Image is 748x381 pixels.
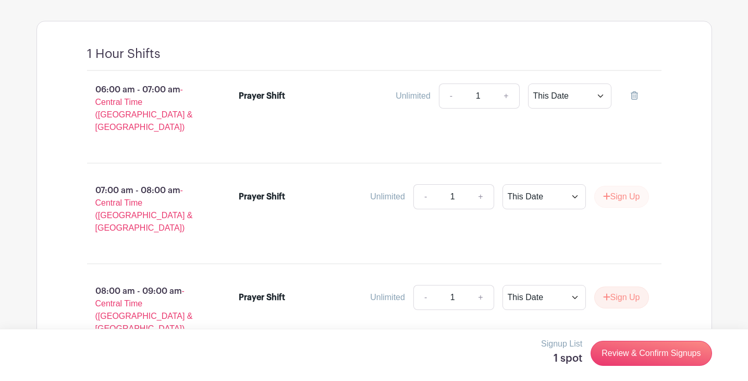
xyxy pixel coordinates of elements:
[239,90,285,102] div: Prayer Shift
[70,281,223,339] p: 08:00 am - 09:00 am
[541,352,582,365] h5: 1 spot
[468,184,494,209] a: +
[541,338,582,350] p: Signup List
[413,184,437,209] a: -
[239,190,285,203] div: Prayer Shift
[239,291,285,304] div: Prayer Shift
[87,46,161,62] h4: 1 Hour Shifts
[70,79,223,138] p: 06:00 am - 07:00 am
[594,287,649,308] button: Sign Up
[370,291,405,304] div: Unlimited
[468,285,494,310] a: +
[594,186,649,208] button: Sign Up
[493,84,519,109] a: +
[370,190,405,203] div: Unlimited
[413,285,437,310] a: -
[396,90,431,102] div: Unlimited
[591,341,712,366] a: Review & Confirm Signups
[70,180,223,239] p: 07:00 am - 08:00 am
[439,84,463,109] a: -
